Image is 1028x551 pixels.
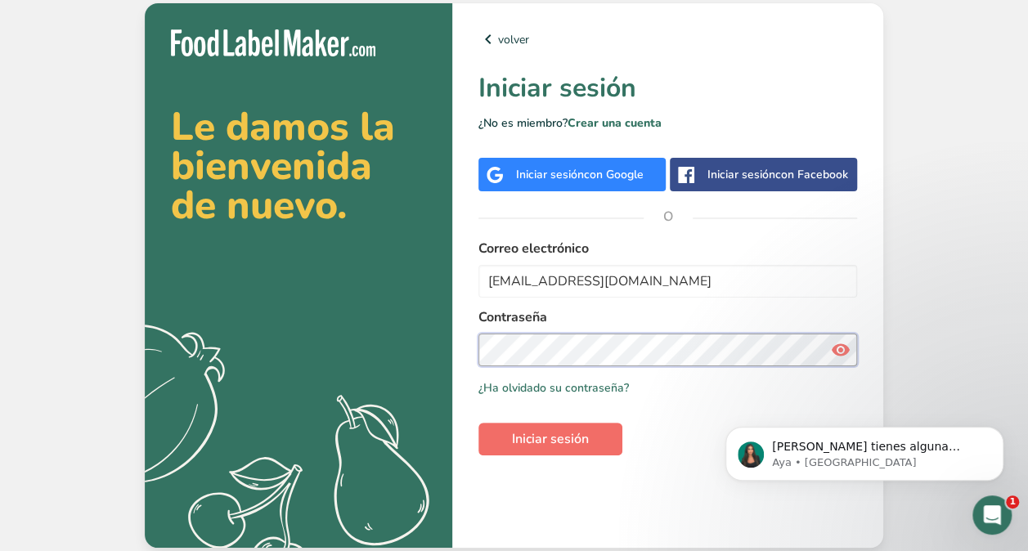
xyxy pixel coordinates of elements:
[512,429,589,449] span: Iniciar sesión
[478,69,857,108] h1: Iniciar sesión
[478,307,857,327] label: Contraseña
[972,495,1012,535] iframe: Intercom live chat
[775,167,848,182] span: con Facebook
[568,115,662,131] a: Crear una cuenta
[478,239,857,258] label: Correo electrónico
[478,29,857,49] a: volver
[701,392,1028,507] iframe: Intercom notifications mensaje
[171,107,426,225] h2: Le damos la bienvenida de nuevo.
[1006,495,1019,508] span: 1
[478,265,857,298] input: Introduzca su correo electrónico
[478,114,857,132] p: ¿No es miembro?
[478,423,622,455] button: Iniciar sesión
[171,29,375,56] img: Food Label Maker
[644,192,693,241] span: O
[584,167,644,182] span: con Google
[478,379,629,396] a: ¿Ha olvidado su contraseña?
[707,166,848,183] div: Iniciar sesión
[516,166,644,183] div: Iniciar sesión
